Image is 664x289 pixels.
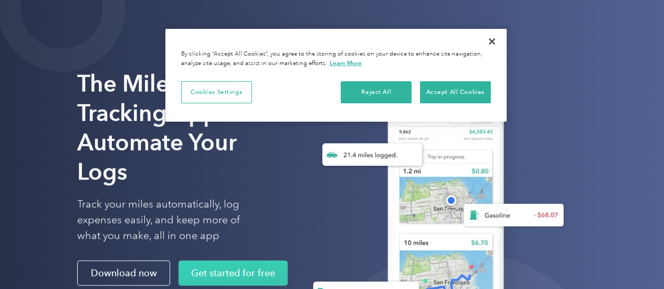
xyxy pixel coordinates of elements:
button: Close [480,30,503,53]
div: Privacy [165,29,507,122]
button: Cookies Settings [181,81,252,103]
div: By clicking “Accept All Cookies”, you agree to the storing of cookies on your device to enhance s... [181,50,491,68]
div: Cookie banner [165,29,507,122]
strong: The Mileage Tracking App to Automate Your Logs [77,70,246,186]
button: Reject All [341,81,412,103]
a: Download now [77,261,170,286]
button: Accept All Cookies [420,81,491,103]
a: More information about your privacy, opens in a new tab [330,59,362,67]
p: Track your miles automatically, log expenses easily, and keep more of what you make, all in one app [77,197,265,244]
a: Get started for free [178,261,288,286]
